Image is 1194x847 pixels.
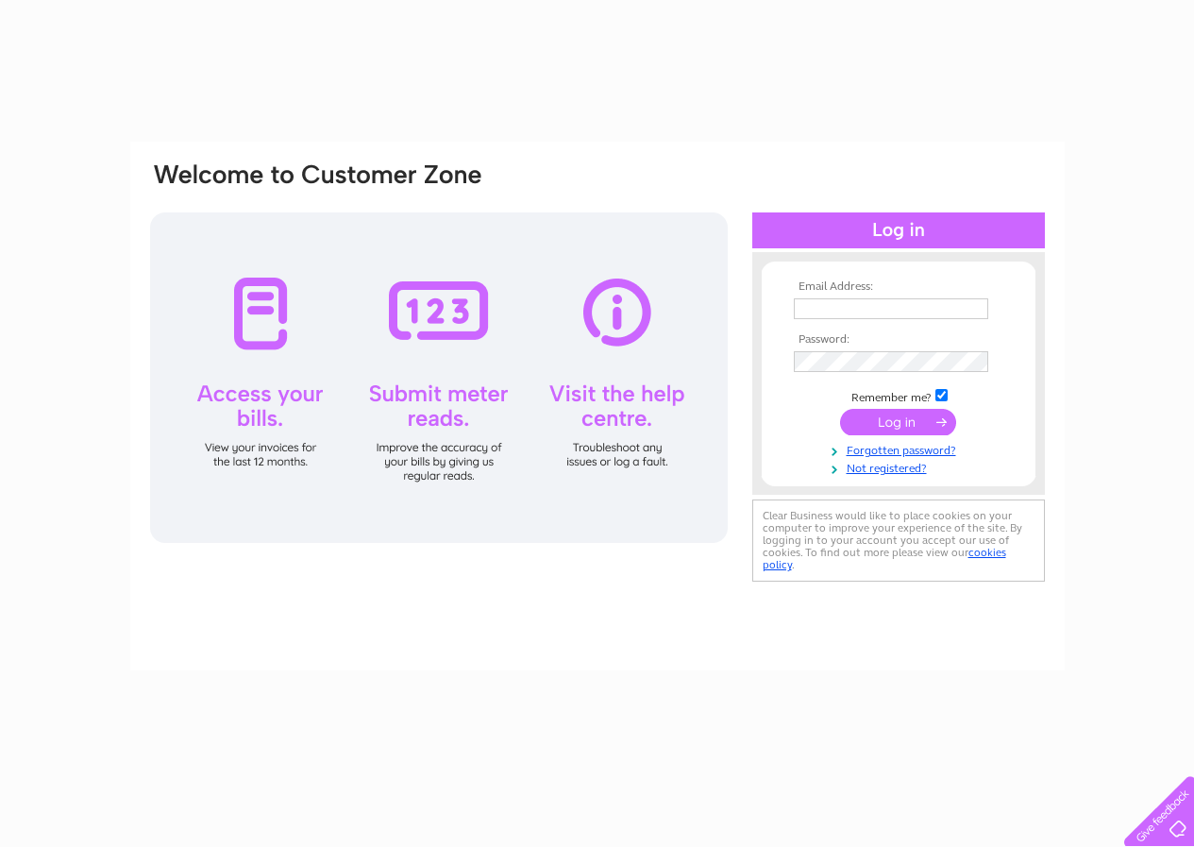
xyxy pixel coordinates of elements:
[763,546,1006,571] a: cookies policy
[794,458,1008,476] a: Not registered?
[840,409,956,435] input: Submit
[789,280,1008,294] th: Email Address:
[794,440,1008,458] a: Forgotten password?
[752,500,1045,582] div: Clear Business would like to place cookies on your computer to improve your experience of the sit...
[789,386,1008,405] td: Remember me?
[789,333,1008,347] th: Password:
